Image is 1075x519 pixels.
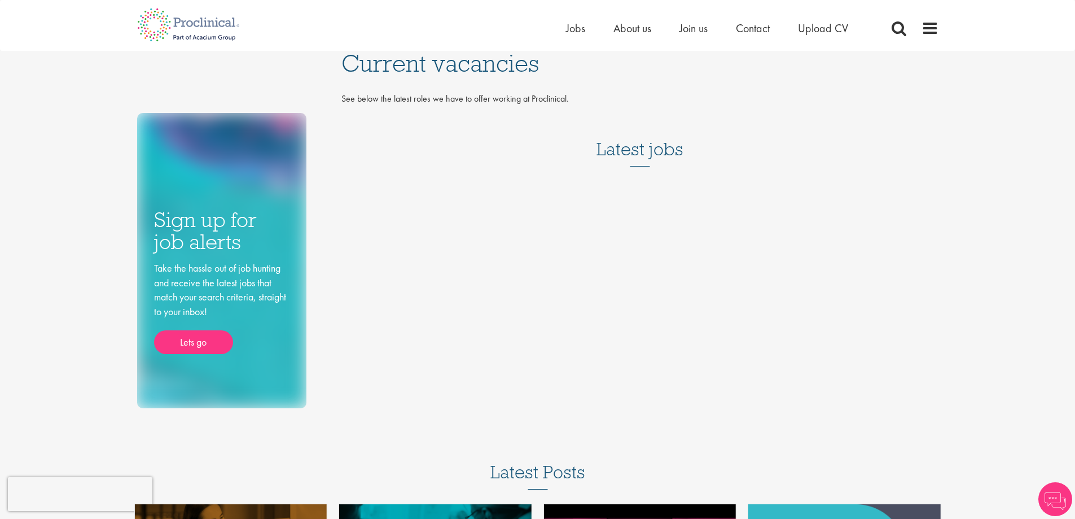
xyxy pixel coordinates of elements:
[154,261,289,354] div: Take the hassle out of job hunting and receive the latest jobs that match your search criteria, s...
[679,21,708,36] a: Join us
[341,93,938,106] p: See below the latest roles we have to offer working at Proclinical.
[736,21,770,36] a: Contact
[1038,482,1072,516] img: Chatbot
[154,330,233,354] a: Lets go
[154,209,289,252] h3: Sign up for job alerts
[566,21,585,36] a: Jobs
[8,477,152,511] iframe: reCAPTCHA
[341,48,539,78] span: Current vacancies
[490,463,585,490] h3: Latest Posts
[613,21,651,36] a: About us
[798,21,848,36] a: Upload CV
